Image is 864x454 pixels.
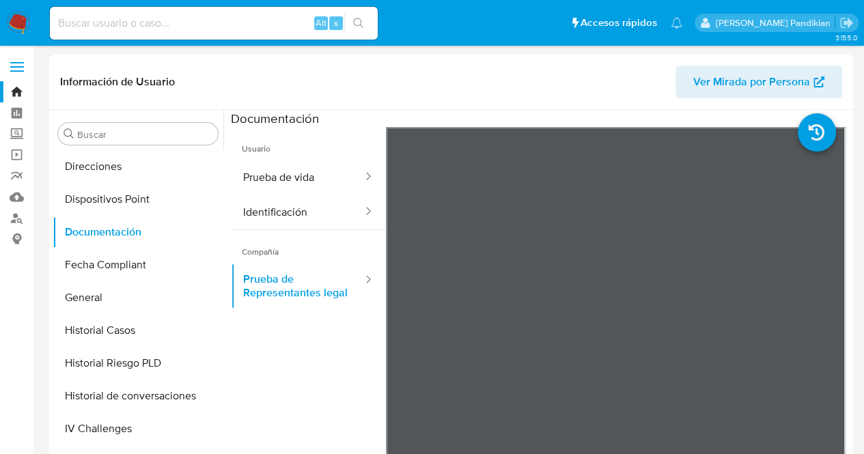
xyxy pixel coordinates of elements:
button: General [53,281,223,314]
span: Alt [316,16,326,29]
button: Ver Mirada por Persona [675,66,842,98]
button: search-icon [344,14,372,33]
button: Dispositivos Point [53,183,223,216]
button: Historial Casos [53,314,223,347]
button: Fecha Compliant [53,249,223,281]
span: Ver Mirada por Persona [693,66,810,98]
p: agostina.bazzano@mercadolibre.com [715,16,835,29]
button: Buscar [64,128,74,139]
button: Historial Riesgo PLD [53,347,223,380]
input: Buscar [77,128,212,141]
button: Direcciones [53,150,223,183]
span: s [334,16,338,29]
a: Notificaciones [671,17,682,29]
button: Historial de conversaciones [53,380,223,412]
h1: Información de Usuario [60,75,175,89]
button: Documentación [53,216,223,249]
a: Salir [839,16,854,30]
button: IV Challenges [53,412,223,445]
input: Buscar usuario o caso... [50,14,378,32]
span: Accesos rápidos [581,16,657,30]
